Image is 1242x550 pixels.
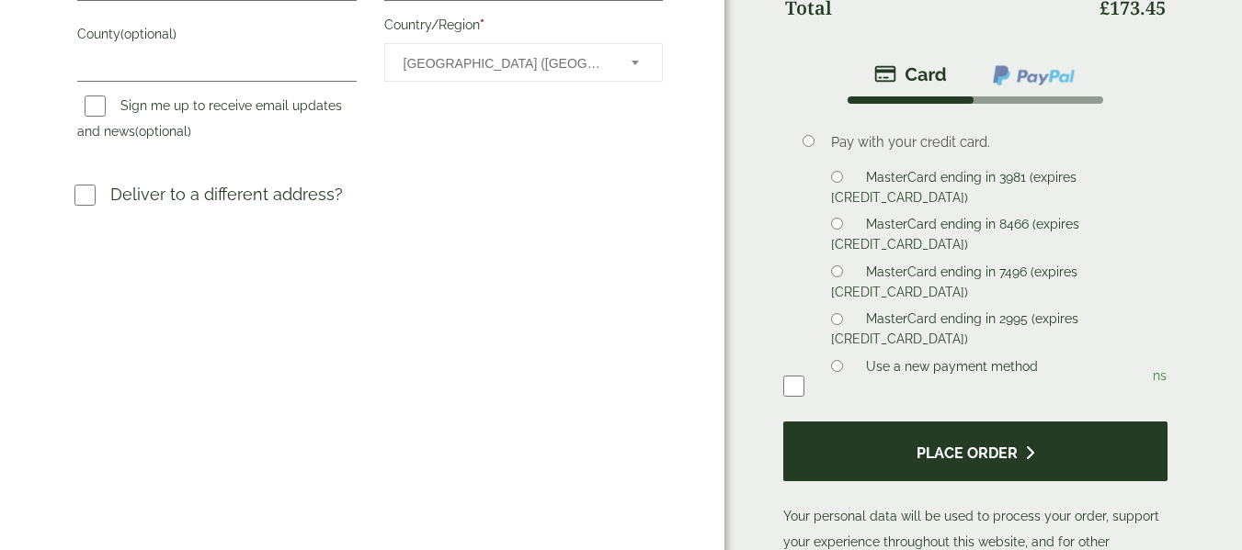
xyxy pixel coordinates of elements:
p: Pay with your credit card. [831,132,1139,152]
label: MasterCard ending in 7496 (expires [CREDIT_CARD_DATA]) [831,264,1077,305]
abbr: required [480,17,484,32]
label: County [77,21,357,52]
p: Deliver to a different address? [110,182,343,207]
label: Country/Region [384,12,664,43]
img: stripe.png [874,63,947,85]
span: United Kingdom (UK) [404,44,608,83]
label: MasterCard ending in 2995 (expires [CREDIT_CARD_DATA]) [831,311,1078,352]
label: Sign me up to receive email updates and news [77,98,342,144]
label: MasterCard ending in 3981 (expires [CREDIT_CARD_DATA]) [831,170,1077,210]
button: Place order [783,421,1168,481]
span: (optional) [135,124,191,139]
input: Sign me up to receive email updates and news(optional) [85,95,106,117]
label: Use a new payment method [859,359,1045,379]
span: Country/Region [384,43,664,82]
span: (optional) [120,27,177,41]
label: MasterCard ending in 8466 (expires [CREDIT_CARD_DATA]) [831,217,1079,257]
img: ppcp-gateway.png [991,63,1077,87]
